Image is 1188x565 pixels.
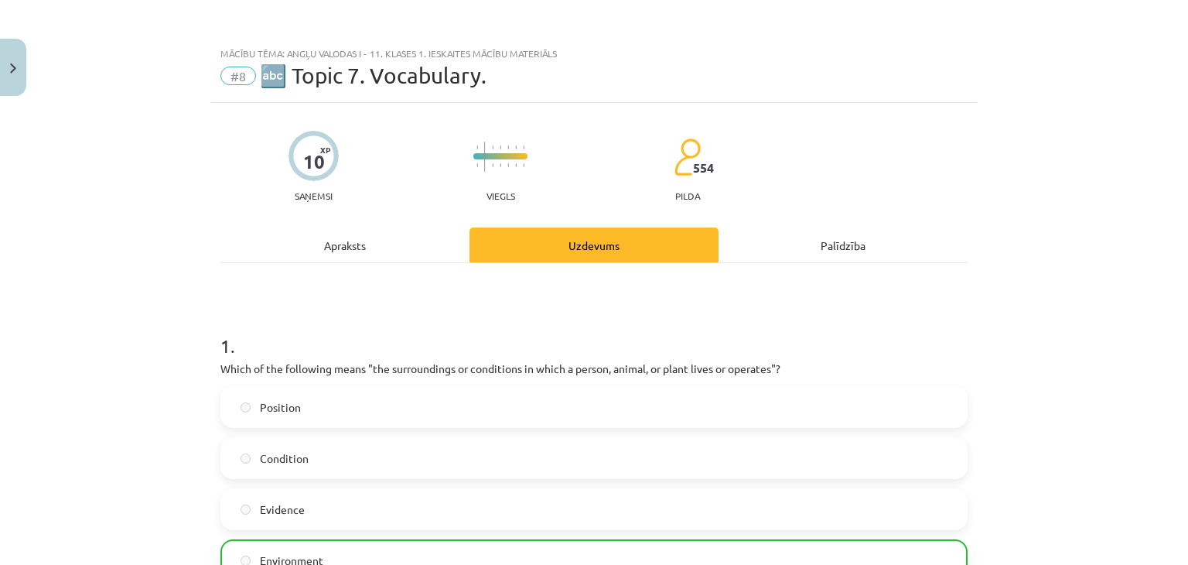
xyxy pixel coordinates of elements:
[260,450,309,467] span: Condition
[241,505,251,515] input: Evidence
[476,146,478,149] img: icon-short-line-57e1e144782c952c97e751825c79c345078a6d821885a25fce030b3d8c18986b.svg
[500,146,501,149] img: icon-short-line-57e1e144782c952c97e751825c79c345078a6d821885a25fce030b3d8c18986b.svg
[507,146,509,149] img: icon-short-line-57e1e144782c952c97e751825c79c345078a6d821885a25fce030b3d8c18986b.svg
[260,399,301,416] span: Position
[515,163,517,167] img: icon-short-line-57e1e144782c952c97e751825c79c345078a6d821885a25fce030b3d8c18986b.svg
[220,48,968,59] div: Mācību tēma: Angļu valodas i - 11. klases 1. ieskaites mācību materiāls
[515,146,517,149] img: icon-short-line-57e1e144782c952c97e751825c79c345078a6d821885a25fce030b3d8c18986b.svg
[492,163,493,167] img: icon-short-line-57e1e144782c952c97e751825c79c345078a6d821885a25fce030b3d8c18986b.svg
[507,163,509,167] img: icon-short-line-57e1e144782c952c97e751825c79c345078a6d821885a25fce030b3d8c18986b.svg
[320,146,330,154] span: XP
[484,142,486,172] img: icon-long-line-d9ea69661e0d244f92f715978eff75569469978d946b2353a9bb055b3ed8787d.svg
[241,402,251,413] input: Position
[674,138,701,176] img: students-c634bb4e5e11cddfef0936a35e636f08e4e9abd3cc4e673bd6f9a4125e45ecb1.svg
[486,190,515,201] p: Viegls
[303,151,325,173] div: 10
[675,190,700,201] p: pilda
[523,146,524,149] img: icon-short-line-57e1e144782c952c97e751825c79c345078a6d821885a25fce030b3d8c18986b.svg
[288,190,339,201] p: Saņemsi
[260,63,486,88] span: 🔤 Topic 7. Vocabulary.
[523,163,524,167] img: icon-short-line-57e1e144782c952c97e751825c79c345078a6d821885a25fce030b3d8c18986b.svg
[220,67,256,85] span: #8
[719,228,968,262] div: Palīdzība
[241,454,251,464] input: Condition
[220,308,968,356] h1: 1 .
[476,163,478,167] img: icon-short-line-57e1e144782c952c97e751825c79c345078a6d821885a25fce030b3d8c18986b.svg
[469,228,719,262] div: Uzdevums
[260,502,305,518] span: Evidence
[492,146,493,149] img: icon-short-line-57e1e144782c952c97e751825c79c345078a6d821885a25fce030b3d8c18986b.svg
[693,161,714,175] span: 554
[220,361,968,377] p: Which of the following means "the surroundings or conditions in which a person, animal, or plant ...
[500,163,501,167] img: icon-short-line-57e1e144782c952c97e751825c79c345078a6d821885a25fce030b3d8c18986b.svg
[220,228,469,262] div: Apraksts
[10,63,16,74] img: icon-close-lesson-0947bae3869378f0d4975bcd49f059093ad1ed9edebbc8119c70593378902aed.svg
